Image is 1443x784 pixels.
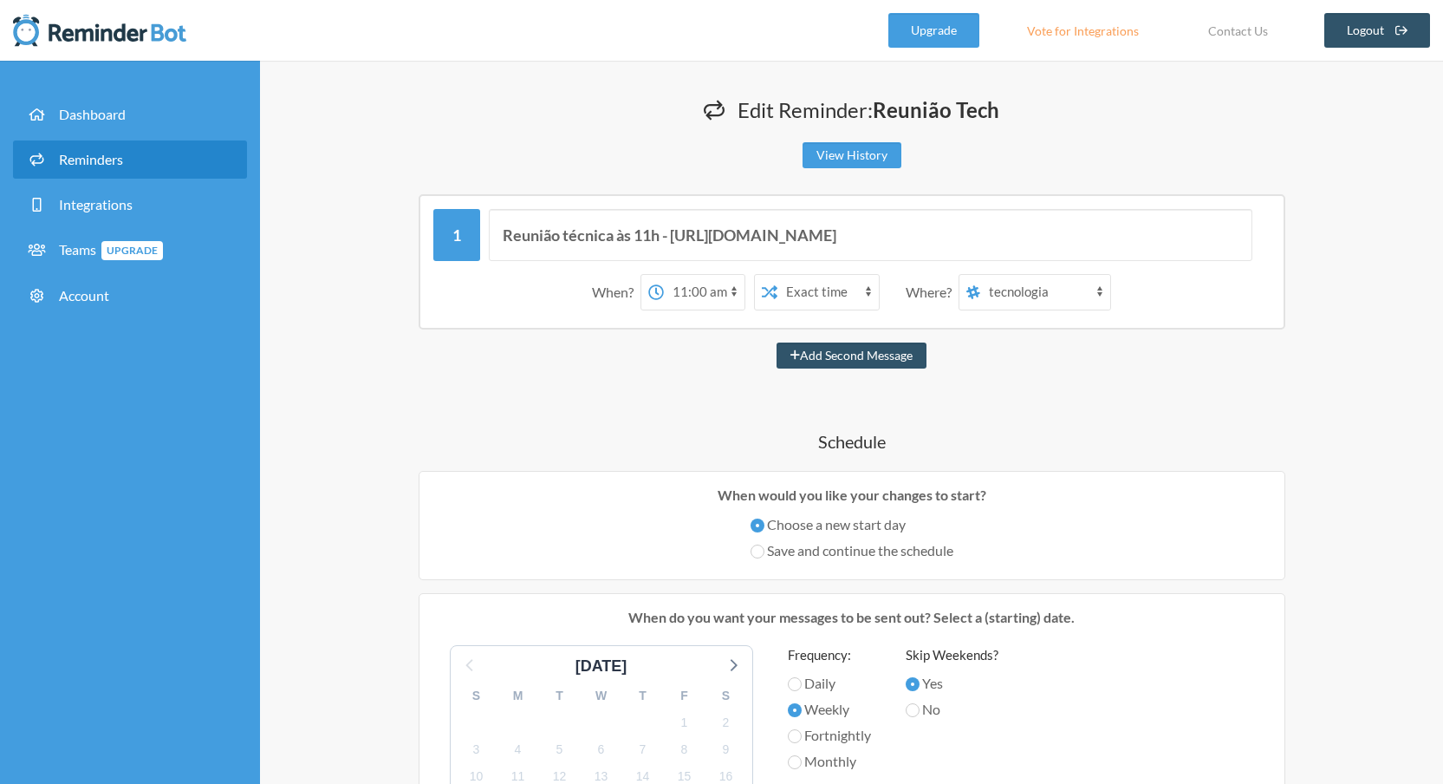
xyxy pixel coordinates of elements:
[1186,13,1290,48] a: Contact Us
[432,485,1271,506] p: When would you like your changes to start?
[539,683,581,709] div: T
[13,186,247,224] a: Integrations
[664,683,705,709] div: F
[59,241,163,258] span: Teams
[489,209,1252,261] input: Message
[888,13,979,48] a: Upgrade
[788,729,802,743] input: Fortnightly
[906,677,920,691] input: Yes
[59,106,126,122] span: Dashboard
[906,645,998,665] label: Skip Weekends?
[906,699,998,720] label: No
[751,540,953,561] label: Save and continue the schedule
[456,683,497,709] div: S
[13,140,247,179] a: Reminders
[13,277,247,315] a: Account
[751,519,764,532] input: Choose a new start day
[777,343,926,369] button: Add Second Message
[906,673,998,694] label: Yes
[906,703,920,717] input: No
[59,151,123,167] span: Reminders
[1005,13,1160,48] a: Vote for Integrations
[705,683,747,709] div: S
[751,545,764,559] input: Save and continue the schedule
[13,13,186,48] img: Reminder Bot
[873,97,999,122] strong: Reunião Tech
[788,725,871,746] label: Fortnightly
[13,95,247,134] a: Dashboard
[59,287,109,304] span: Account
[59,196,133,212] span: Integrations
[631,737,655,761] span: Sunday, September 7, 2025
[788,755,802,769] input: Monthly
[714,710,738,735] span: Tuesday, September 2, 2025
[788,751,871,772] label: Monthly
[788,703,802,717] input: Weekly
[803,142,901,168] a: View History
[101,241,163,260] span: Upgrade
[497,683,539,709] div: M
[589,737,614,761] span: Saturday, September 6, 2025
[465,737,489,761] span: Wednesday, September 3, 2025
[622,683,664,709] div: T
[751,514,953,535] label: Choose a new start day
[673,737,697,761] span: Monday, September 8, 2025
[788,677,802,691] input: Daily
[1324,13,1431,48] a: Logout
[13,231,247,270] a: TeamsUpgrade
[569,655,634,678] div: [DATE]
[738,97,999,122] span: Edit Reminder:
[906,274,959,310] div: Where?
[432,607,1271,628] p: When do you want your messages to be sent out? Select a (starting) date.
[592,274,640,310] div: When?
[788,645,871,665] label: Frequency:
[581,683,622,709] div: W
[788,673,871,694] label: Daily
[673,710,697,735] span: Monday, September 1, 2025
[332,429,1372,454] h4: Schedule
[714,737,738,761] span: Tuesday, September 9, 2025
[548,737,572,761] span: Friday, September 5, 2025
[506,737,530,761] span: Thursday, September 4, 2025
[788,699,871,720] label: Weekly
